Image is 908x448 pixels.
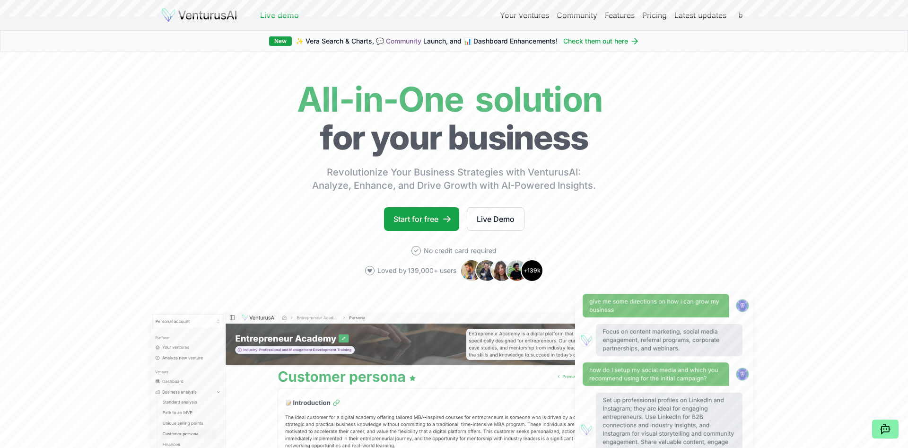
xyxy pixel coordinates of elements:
button: b [734,9,747,22]
img: Avatar 3 [490,259,513,282]
a: Check them out here [563,36,639,46]
span: ✨ Vera Search & Charts, 💬 Launch, and 📊 Dashboard Enhancements! [296,36,558,46]
img: Avatar 2 [475,259,498,282]
img: Avatar 4 [506,259,528,282]
a: Community [386,37,421,45]
img: Avatar 1 [460,259,483,282]
a: Start for free [384,207,459,231]
div: New [269,36,292,46]
a: Live Demo [467,207,524,231]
